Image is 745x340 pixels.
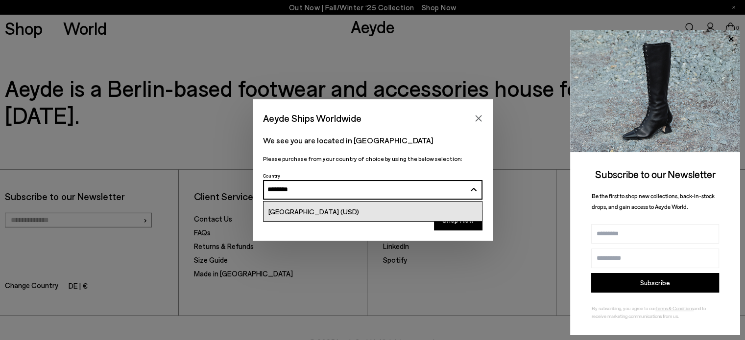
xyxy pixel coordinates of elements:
span: Be the first to shop new collections, back-in-stock drops, and gain access to Aeyde World. [592,192,715,210]
input: Search and Enter [267,186,466,193]
span: Country [263,173,280,179]
a: Terms & Conditions [655,305,694,311]
span: By subscribing, you agree to our [592,305,655,311]
span: Aeyde Ships Worldwide [263,110,361,127]
span: [GEOGRAPHIC_DATA] (USD) [268,207,359,216]
p: We see you are located in [GEOGRAPHIC_DATA] [263,135,482,146]
span: Subscribe to our Newsletter [595,168,716,180]
img: 2a6287a1333c9a56320fd6e7b3c4a9a9.jpg [570,30,740,152]
p: Please purchase from your country of choice by using the below selection: [263,154,482,163]
button: Close [471,111,486,126]
button: Subscribe [591,273,719,293]
a: [GEOGRAPHIC_DATA] (USD) [264,202,482,221]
